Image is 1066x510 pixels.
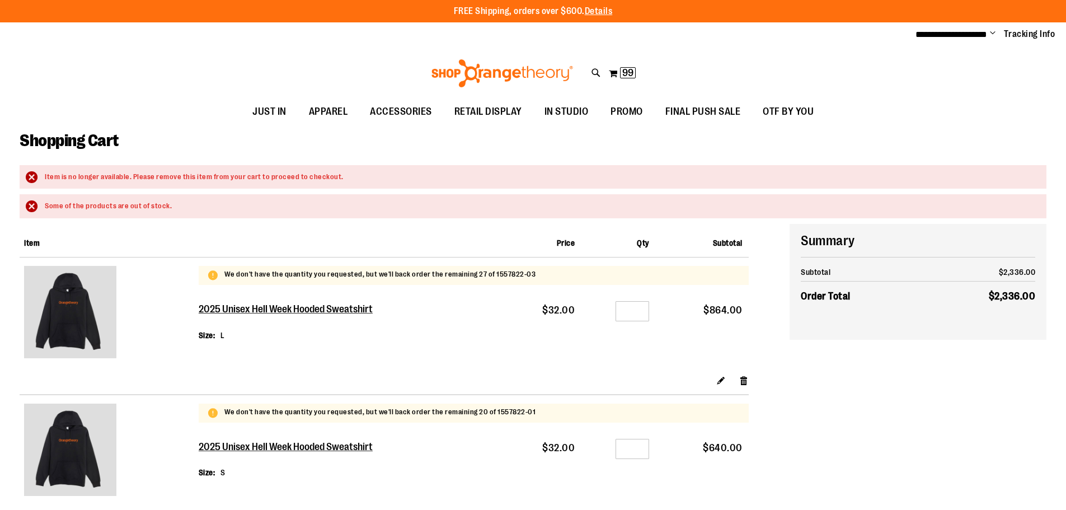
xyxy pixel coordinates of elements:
img: 2025 Unisex Hell Week Hooded Sweatshirt [24,266,116,358]
p: We don't have the quantity you requested, but we'll back order the remaining 27 of 1557822-03 [224,269,536,280]
span: 99 [622,67,633,78]
dt: Size [199,467,215,478]
button: Account menu [990,29,995,40]
span: ACCESSORIES [370,99,432,124]
dt: Size [199,330,215,341]
a: Details [585,6,613,16]
span: Subtotal [713,238,743,247]
span: PROMO [611,99,643,124]
span: IN STUDIO [544,99,589,124]
span: FINAL PUSH SALE [665,99,741,124]
span: JUST IN [252,99,287,124]
a: 2025 Unisex Hell Week Hooded Sweatshirt [199,441,374,453]
dd: L [220,330,225,341]
span: APPAREL [309,99,348,124]
span: Price [557,238,575,247]
span: Qty [637,238,649,247]
a: 2025 Unisex Hell Week Hooded Sweatshirt [24,266,194,361]
a: 2025 Unisex Hell Week Hooded Sweatshirt [24,404,194,499]
dd: S [220,467,226,478]
span: Shopping Cart [20,131,119,150]
p: FREE Shipping, orders over $600. [454,5,613,18]
span: $32.00 [542,442,575,453]
div: Item is no longer available. Please remove this item from your cart to proceed to checkout. [45,172,1035,183]
strong: Order Total [801,288,851,304]
span: RETAIL DISPLAY [454,99,522,124]
span: $32.00 [542,305,575,316]
h2: Summary [801,231,1035,250]
span: Item [24,238,40,247]
span: $864.00 [703,305,743,316]
a: 2025 Unisex Hell Week Hooded Sweatshirt [199,303,374,316]
span: OTF BY YOU [763,99,814,124]
img: Shop Orangetheory [430,59,575,87]
th: Subtotal [801,263,928,282]
p: We don't have the quantity you requested, but we'll back order the remaining 20 of 1557822-01 [224,407,536,418]
span: $2,336.00 [989,291,1036,302]
a: Remove item [739,375,749,386]
a: Tracking Info [1004,28,1055,40]
span: $640.00 [703,442,743,453]
img: 2025 Unisex Hell Week Hooded Sweatshirt [24,404,116,496]
span: $2,336.00 [999,268,1036,277]
div: Some of the products are out of stock. [45,201,1035,212]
